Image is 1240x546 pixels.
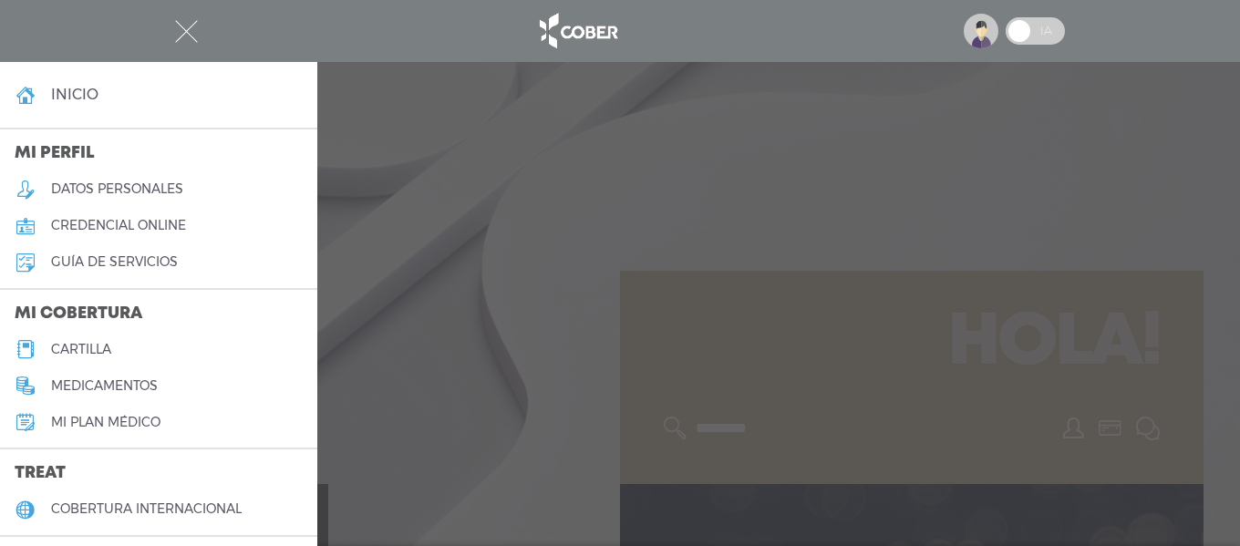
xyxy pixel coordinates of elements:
h5: cartilla [51,342,111,357]
h5: medicamentos [51,378,158,394]
h5: guía de servicios [51,254,178,270]
h5: Mi plan médico [51,415,160,430]
h5: cobertura internacional [51,501,242,517]
h4: inicio [51,86,98,103]
h5: credencial online [51,218,186,233]
img: profile-placeholder.svg [964,14,998,48]
h5: datos personales [51,181,183,197]
img: logo_cober_home-white.png [530,9,625,53]
img: Cober_menu-close-white.svg [175,20,198,43]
